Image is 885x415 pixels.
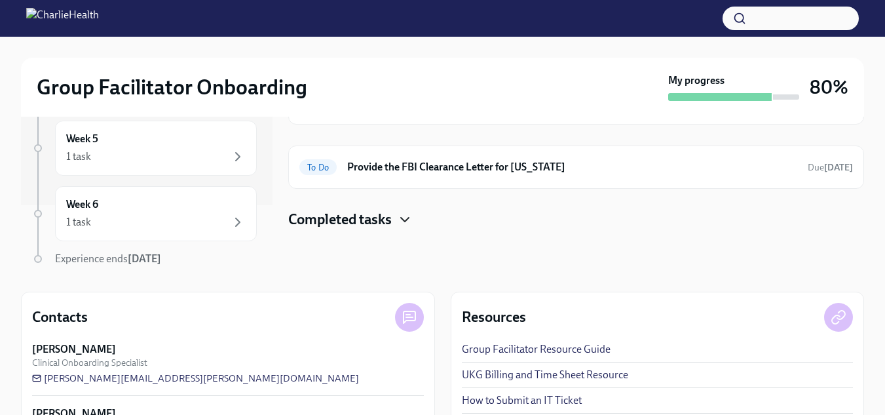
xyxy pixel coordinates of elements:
span: Due [808,162,853,173]
img: CharlieHealth [26,8,99,29]
h4: Resources [462,307,526,327]
a: Group Facilitator Resource Guide [462,342,611,357]
h3: 80% [810,75,848,99]
h6: Provide the FBI Clearance Letter for [US_STATE] [347,160,797,174]
span: September 9th, 2025 10:00 [808,161,853,174]
a: UKG Billing and Time Sheet Resource [462,368,628,382]
div: 1 task [66,215,91,229]
strong: [PERSON_NAME] [32,342,116,357]
a: Week 61 task [31,186,257,241]
h4: Completed tasks [288,210,392,229]
a: To DoProvide the FBI Clearance Letter for [US_STATE]Due[DATE] [299,157,853,178]
span: To Do [299,163,337,172]
a: How to Submit an IT Ticket [462,393,582,408]
a: [PERSON_NAME][EMAIL_ADDRESS][PERSON_NAME][DOMAIN_NAME] [32,372,359,385]
h4: Contacts [32,307,88,327]
h2: Group Facilitator Onboarding [37,74,307,100]
h6: Week 6 [66,197,98,212]
span: Experience ends [55,252,161,265]
h6: Week 5 [66,132,98,146]
a: Week 51 task [31,121,257,176]
strong: My progress [668,73,725,88]
strong: [DATE] [824,162,853,173]
div: Completed tasks [288,210,864,229]
span: Clinical Onboarding Specialist [32,357,147,369]
div: 1 task [66,149,91,164]
strong: [DATE] [128,252,161,265]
